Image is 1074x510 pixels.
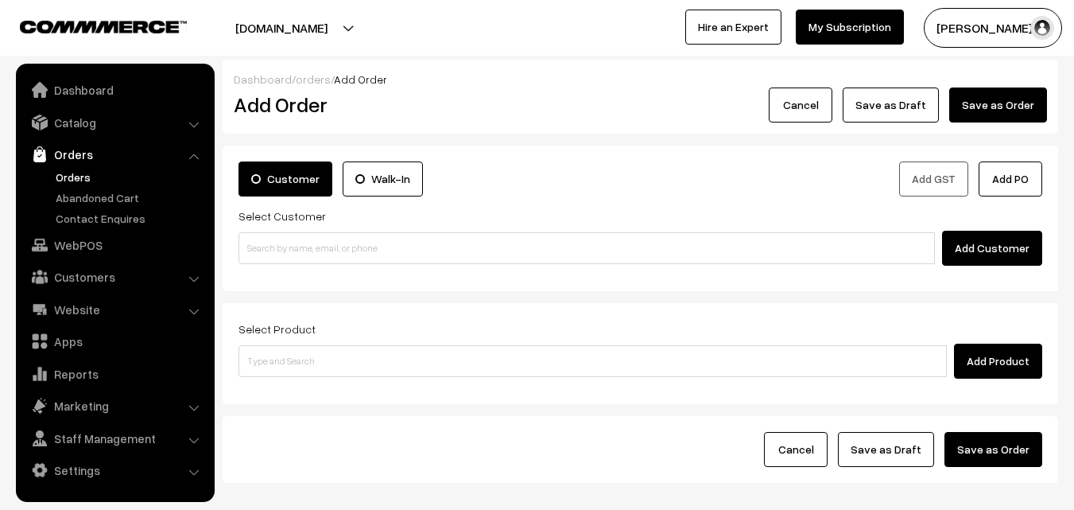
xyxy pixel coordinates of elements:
[769,88,832,123] button: Cancel
[796,10,904,45] a: My Subscription
[343,162,423,197] label: Walk-In
[979,162,1042,197] button: Add PO
[924,8,1062,48] button: [PERSON_NAME] s…
[238,162,332,197] label: Customer
[764,432,828,467] button: Cancel
[20,108,209,137] a: Catalog
[52,210,209,227] a: Contact Enquires
[949,88,1047,123] button: Save as Order
[20,21,187,33] img: COMMMERCE
[20,424,209,453] a: Staff Management
[52,189,209,206] a: Abandoned Cart
[238,321,316,337] label: Select Product
[944,432,1042,467] button: Save as Order
[843,88,939,123] button: Save as Draft
[20,16,159,35] a: COMMMERCE
[20,327,209,356] a: Apps
[20,391,209,420] a: Marketing
[20,76,209,104] a: Dashboard
[942,231,1042,266] button: Add Customer
[52,169,209,185] a: Orders
[238,232,935,264] input: Search by name, email, or phone
[20,360,209,388] a: Reports
[20,456,209,485] a: Settings
[238,208,326,224] label: Select Customer
[20,140,209,169] a: Orders
[334,72,387,86] span: Add Order
[1030,16,1054,40] img: user
[234,92,489,117] h2: Add Order
[838,432,934,467] button: Save as Draft
[954,344,1042,379] button: Add Product
[20,295,209,324] a: Website
[296,72,331,86] a: orders
[234,71,1047,88] div: / /
[234,72,292,86] a: Dashboard
[238,345,947,377] input: Type and Search
[20,263,209,291] a: Customers
[899,162,968,197] button: Add GST
[180,8,383,48] button: [DOMAIN_NAME]
[685,10,781,45] a: Hire an Expert
[20,231,209,259] a: WebPOS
